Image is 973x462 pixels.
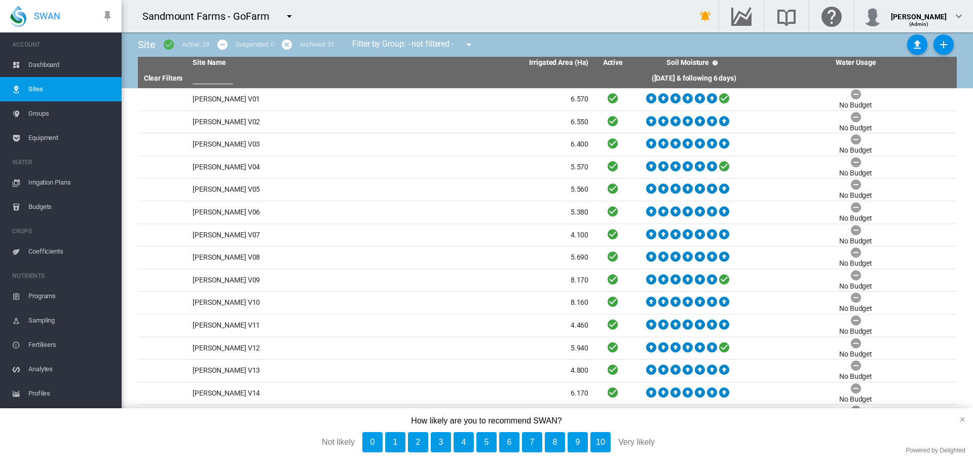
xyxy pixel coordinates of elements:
[138,382,957,405] tr: Site Id: 40769 [PERSON_NAME] V14 6.170 No Budget
[391,382,593,405] td: 6.170
[695,6,716,26] button: icon-bell-ring
[157,138,169,151] img: 1.svg
[228,432,355,452] div: Not likely
[391,57,593,69] th: Irrigated Area (Ha)
[142,93,184,105] div: Site Id: 40804
[189,179,391,201] td: [PERSON_NAME] V05
[138,179,957,201] tr: Site Id: 40792 [PERSON_NAME] V05 5.560 No Budget
[12,37,114,53] span: ACCOUNT
[391,88,593,111] td: 6.570
[463,39,475,51] md-icon: icon-menu-down
[157,365,169,377] img: 1.svg
[28,239,114,264] span: Coefficients
[157,252,169,264] img: 1.svg
[142,342,184,354] div: Site Id: 40763
[101,10,114,22] md-icon: icon-pin
[345,34,482,55] div: Filter by Group: - not filtered -
[157,297,169,309] img: 1.svg
[839,327,872,337] div: No Budget
[216,39,229,51] md-icon: icon-minus-circle
[839,214,872,224] div: No Budget
[157,342,169,354] img: 1.svg
[189,111,391,133] td: [PERSON_NAME] V02
[182,40,209,49] div: Active: 29
[943,408,973,431] button: close survey
[189,337,391,360] td: [PERSON_NAME] V12
[362,432,383,452] button: 0, Not likely
[590,432,611,452] button: 10, Very likely
[138,224,957,247] tr: Site Id: 40805 [PERSON_NAME] V07 4.100 No Budget
[28,170,114,195] span: Irrigation Plans
[391,224,593,246] td: 4.100
[933,34,954,55] button: Add New Site, define start date
[189,292,391,314] td: [PERSON_NAME] V10
[391,337,593,360] td: 5.940
[283,10,295,22] md-icon: icon-menu-down
[839,146,872,156] div: No Budget
[142,387,184,400] div: Site Id: 40769
[28,308,114,333] span: Sampling
[142,274,184,287] div: Site Id: 40793
[142,116,184,128] div: Site Id: 40791
[138,246,957,269] tr: Site Id: 40795 [PERSON_NAME] V08 5.690 No Budget
[385,432,405,452] button: 1
[391,360,593,382] td: 4.800
[391,292,593,314] td: 8.160
[142,252,184,264] div: Site Id: 40795
[236,40,274,49] div: Suspended: 0
[863,6,883,26] img: profile.jpg
[142,9,279,23] div: Sandmount Farms - GoFarm
[839,259,872,269] div: No Budget
[144,74,183,82] a: Clear Filters
[157,93,169,105] img: 1.svg
[431,432,451,452] button: 3
[142,229,184,241] div: Site Id: 40805
[391,246,593,269] td: 5.690
[300,40,334,49] div: Archived: 31
[891,8,947,18] div: [PERSON_NAME]
[28,284,114,308] span: Programs
[907,34,927,55] button: Sites Bulk Import
[522,432,542,452] button: 7
[138,314,957,337] tr: Site Id: 40766 [PERSON_NAME] V11 4.460 No Budget
[633,57,755,69] th: Soil Moisture
[189,360,391,382] td: [PERSON_NAME] V13
[28,195,114,219] span: Budgets
[189,133,391,156] td: [PERSON_NAME] V03
[568,432,588,452] button: 9
[28,357,114,381] span: Analytes
[391,133,593,156] td: 6.400
[592,57,633,69] th: Active
[391,314,593,337] td: 4.460
[12,268,114,284] span: NUTRIENTS
[142,138,184,151] div: Site Id: 40790
[189,224,391,246] td: [PERSON_NAME] V07
[189,88,391,111] td: [PERSON_NAME] V01
[28,101,114,126] span: Groups
[729,10,754,22] md-icon: Go to the Data Hub
[391,269,593,292] td: 8.170
[189,269,391,292] td: [PERSON_NAME] V09
[157,206,169,219] img: 1.svg
[774,10,799,22] md-icon: Search the knowledge base
[189,314,391,337] td: [PERSON_NAME] V11
[839,123,872,133] div: No Budget
[142,161,184,173] div: Site Id: 40794
[10,6,26,27] img: SWAN-Landscape-Logo-Colour-drop.png
[391,201,593,224] td: 5.380
[454,432,474,452] button: 4
[281,39,293,51] md-icon: icon-cancel
[279,6,300,26] button: icon-menu-down
[28,77,114,101] span: Sites
[138,156,957,179] tr: Site Id: 40794 [PERSON_NAME] V04 5.570 No Budget
[189,246,391,269] td: [PERSON_NAME] V08
[839,304,872,314] div: No Budget
[34,10,60,22] span: SWAN
[839,191,872,201] div: No Budget
[28,333,114,357] span: Fertilisers
[138,88,957,111] tr: Site Id: 40804 [PERSON_NAME] V01 6.570 No Budget
[157,161,169,173] img: 1.svg
[839,372,872,382] div: No Budget
[138,133,957,156] tr: Site Id: 40790 [PERSON_NAME] V03 6.400 No Budget
[138,39,156,51] span: Site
